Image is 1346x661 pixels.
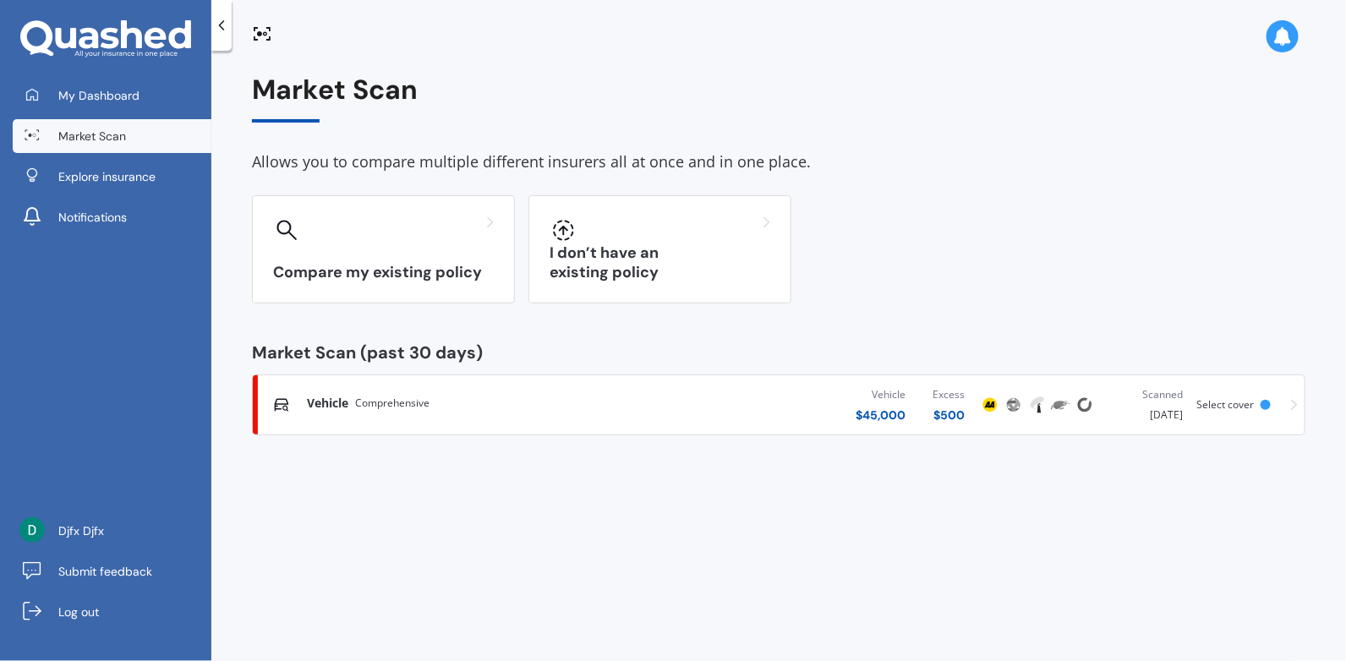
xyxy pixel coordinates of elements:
span: Djfx Djfx [58,522,104,539]
div: $ 45,000 [856,407,906,423]
span: My Dashboard [58,87,140,104]
h3: Compare my existing policy [273,263,494,282]
span: Vehicle [307,395,348,412]
img: Cove [1075,395,1095,415]
div: Market Scan [252,74,1305,123]
a: Log out [13,595,211,629]
a: Market Scan [13,119,211,153]
a: VehicleComprehensiveVehicle$45,000Excess$500AAProtectaTowerTrade Me InsuranceCoveScanned[DATE]Sel... [252,374,1305,435]
img: Tower [1027,395,1048,415]
span: Explore insurance [58,168,156,185]
a: Notifications [13,200,211,234]
span: Submit feedback [58,563,152,580]
img: Trade Me Insurance [1051,395,1071,415]
h3: I don’t have an existing policy [550,243,770,282]
span: Log out [58,604,99,620]
div: Allows you to compare multiple different insurers all at once and in one place. [252,150,1305,175]
div: Market Scan (past 30 days) [252,344,1305,361]
a: Djfx Djfx [13,514,211,548]
div: $ 500 [933,407,965,423]
img: ACg8ocJjMofOoN-wPwWBporZdbrQvk2Im0kYjTFPFuasYcrpwhFpzA=s96-c [19,517,45,543]
div: Excess [933,386,965,403]
span: Notifications [58,209,127,226]
img: Protecta [1004,395,1024,415]
span: Comprehensive [355,395,430,412]
div: Scanned [1110,386,1183,403]
a: My Dashboard [13,79,211,112]
img: AA [980,395,1000,415]
div: [DATE] [1110,386,1183,423]
span: Market Scan [58,128,126,145]
a: Submit feedback [13,554,211,588]
a: Explore insurance [13,160,211,194]
div: Vehicle [856,386,906,403]
span: Select cover [1196,397,1254,412]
